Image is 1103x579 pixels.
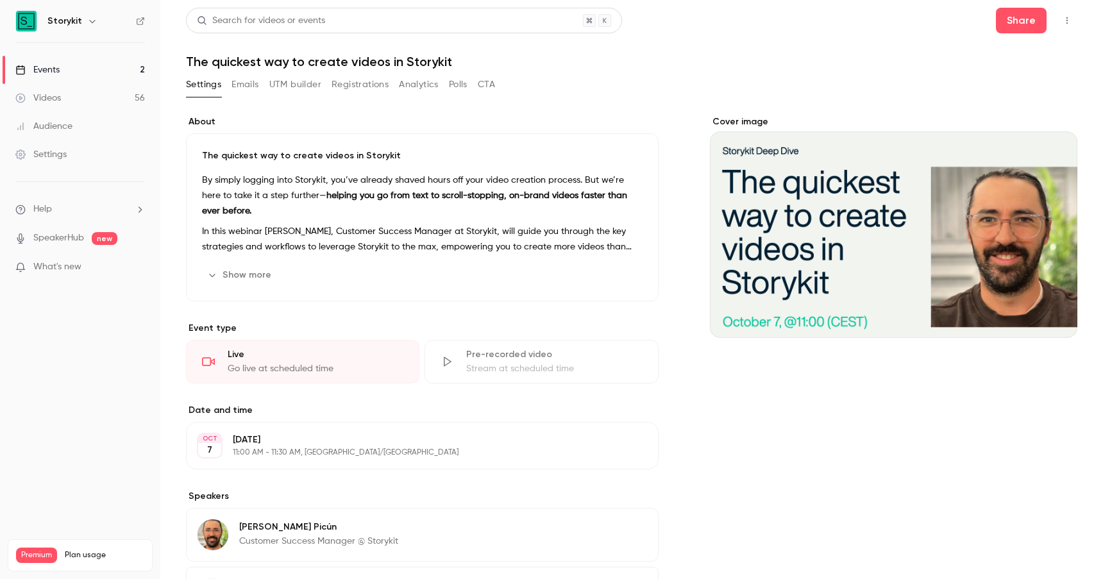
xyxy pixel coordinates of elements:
p: Customer Success Manager @ Storykit [239,535,398,548]
div: LiveGo live at scheduled time [186,340,419,383]
div: Videos [15,92,61,105]
a: SpeakerHub [33,231,84,245]
img: Storykit [16,11,37,31]
h6: Storykit [47,15,82,28]
strong: helping you go from text to scroll-stopping, on-brand videos faster than ever before. [202,191,627,215]
p: Event type [186,322,659,335]
div: Pre-recorded video [466,348,642,361]
div: Pre-recorded videoStream at scheduled time [425,340,658,383]
button: Registrations [332,74,389,95]
iframe: Noticeable Trigger [130,262,145,273]
span: Help [33,203,52,216]
div: Events [15,63,60,76]
button: UTM builder [269,74,321,95]
div: Go live at scheduled time [228,362,403,375]
label: Speakers [186,490,659,503]
div: Stream at scheduled time [466,362,642,375]
label: About [186,115,659,128]
div: Matías Picún[PERSON_NAME] PicúnCustomer Success Manager @ Storykit [186,508,659,562]
h1: The quickest way to create videos in Storykit [186,54,1077,69]
span: Plan usage [65,550,144,560]
button: Analytics [399,74,439,95]
section: Cover image [710,115,1077,338]
button: Emails [232,74,258,95]
div: Live [228,348,403,361]
div: OCT [198,434,221,443]
p: 7 [207,444,212,457]
p: The quickest way to create videos in Storykit [202,149,643,162]
div: Search for videos or events [197,14,325,28]
p: 11:00 AM - 11:30 AM, [GEOGRAPHIC_DATA]/[GEOGRAPHIC_DATA] [233,448,591,458]
button: CTA [478,74,495,95]
button: Settings [186,74,221,95]
button: Show more [202,265,279,285]
p: In this webinar [PERSON_NAME], Customer Success Manager at Storykit, will guide you through the k... [202,224,643,255]
li: help-dropdown-opener [15,203,145,216]
button: Polls [449,74,467,95]
p: [PERSON_NAME] Picún [239,521,398,533]
img: Matías Picún [198,519,228,550]
label: Date and time [186,404,659,417]
span: What's new [33,260,81,274]
div: Settings [15,148,67,161]
label: Cover image [710,115,1077,128]
button: Share [996,8,1047,33]
span: new [92,232,117,245]
span: Premium [16,548,57,563]
div: Audience [15,120,72,133]
p: [DATE] [233,433,591,446]
p: By simply logging into Storykit, you’ve already shaved hours off your video creation process. But... [202,172,643,219]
